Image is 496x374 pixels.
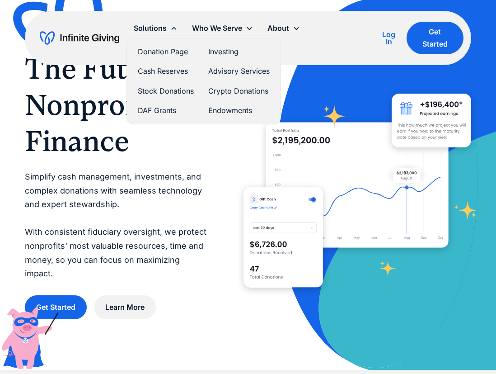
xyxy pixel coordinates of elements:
div: Resources [126,38,188,57]
h1: The Future of Nonprofit Finance [25,51,207,159]
div: About [267,22,289,34]
a: Get Started [407,22,463,54]
img: fundraising star [454,201,477,219]
div: About [260,19,307,38]
div: Who We Serve [192,22,242,34]
div: Solutions [134,22,167,34]
div: Log In [379,31,399,45]
a: Get Started [25,295,87,319]
img: nonprofit donation platform [266,122,449,248]
a: Investing [208,46,270,58]
a: Stock Donations [138,85,194,97]
a: Crypto Donations [208,85,270,97]
a: Advisory Services [208,65,270,77]
p: Simplify cash management, investments, and complex donations with seamless technology and expert ... [25,170,207,281]
div: Solutions [126,19,185,38]
a: Donation Page [138,46,194,58]
a: Learn More [94,295,156,319]
a: Log In [379,29,399,47]
a: Endowments [208,104,270,117]
div: Who We Serve [185,19,260,38]
a: home [40,31,119,45]
a: Cash Reserves [138,65,194,77]
img: donation software for nonprofits [243,187,323,288]
nav: Solutions [126,38,281,124]
a: DAF Grants [138,104,194,117]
